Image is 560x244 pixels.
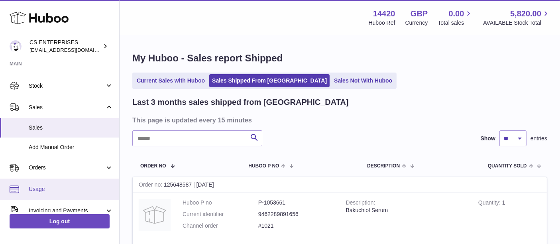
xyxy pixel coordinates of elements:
[369,19,395,27] div: Huboo Ref
[29,47,117,53] span: [EMAIL_ADDRESS][DOMAIN_NAME]
[438,19,473,27] span: Total sales
[346,207,466,214] div: Bakuchiol Serum
[258,222,334,230] dd: #1021
[449,8,464,19] span: 0.00
[510,8,541,19] span: 5,820.00
[483,8,550,27] a: 5,820.00 AVAILABLE Stock Total
[10,40,22,52] img: internalAdmin-14420@internal.huboo.com
[331,74,395,87] a: Sales Not With Huboo
[405,19,428,27] div: Currency
[183,222,258,230] dt: Channel order
[139,181,164,190] strong: Order no
[29,124,113,132] span: Sales
[183,199,258,207] dt: Huboo P no
[481,135,495,142] label: Show
[29,39,101,54] div: CS ENTERPRISES
[209,74,330,87] a: Sales Shipped From [GEOGRAPHIC_DATA]
[132,97,349,108] h2: Last 3 months sales shipped from [GEOGRAPHIC_DATA]
[29,104,105,111] span: Sales
[29,164,105,171] span: Orders
[10,214,110,228] a: Log out
[29,185,113,193] span: Usage
[483,19,550,27] span: AVAILABLE Stock Total
[258,199,334,207] dd: P-1053661
[248,163,279,169] span: Huboo P no
[472,193,547,240] td: 1
[531,135,547,142] span: entries
[488,163,527,169] span: Quantity Sold
[373,8,395,19] strong: 14420
[29,207,105,214] span: Invoicing and Payments
[132,52,547,65] h1: My Huboo - Sales report Shipped
[29,144,113,151] span: Add Manual Order
[258,211,334,218] dd: 9462289891656
[438,8,473,27] a: 0.00 Total sales
[367,163,400,169] span: Description
[134,74,208,87] a: Current Sales with Huboo
[140,163,166,169] span: Order No
[411,8,428,19] strong: GBP
[478,199,502,208] strong: Quantity
[183,211,258,218] dt: Current identifier
[133,177,547,193] div: 125648587 | [DATE]
[29,82,105,90] span: Stock
[346,199,375,208] strong: Description
[139,199,171,231] img: no-photo.jpg
[132,116,545,124] h3: This page is updated every 15 minutes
